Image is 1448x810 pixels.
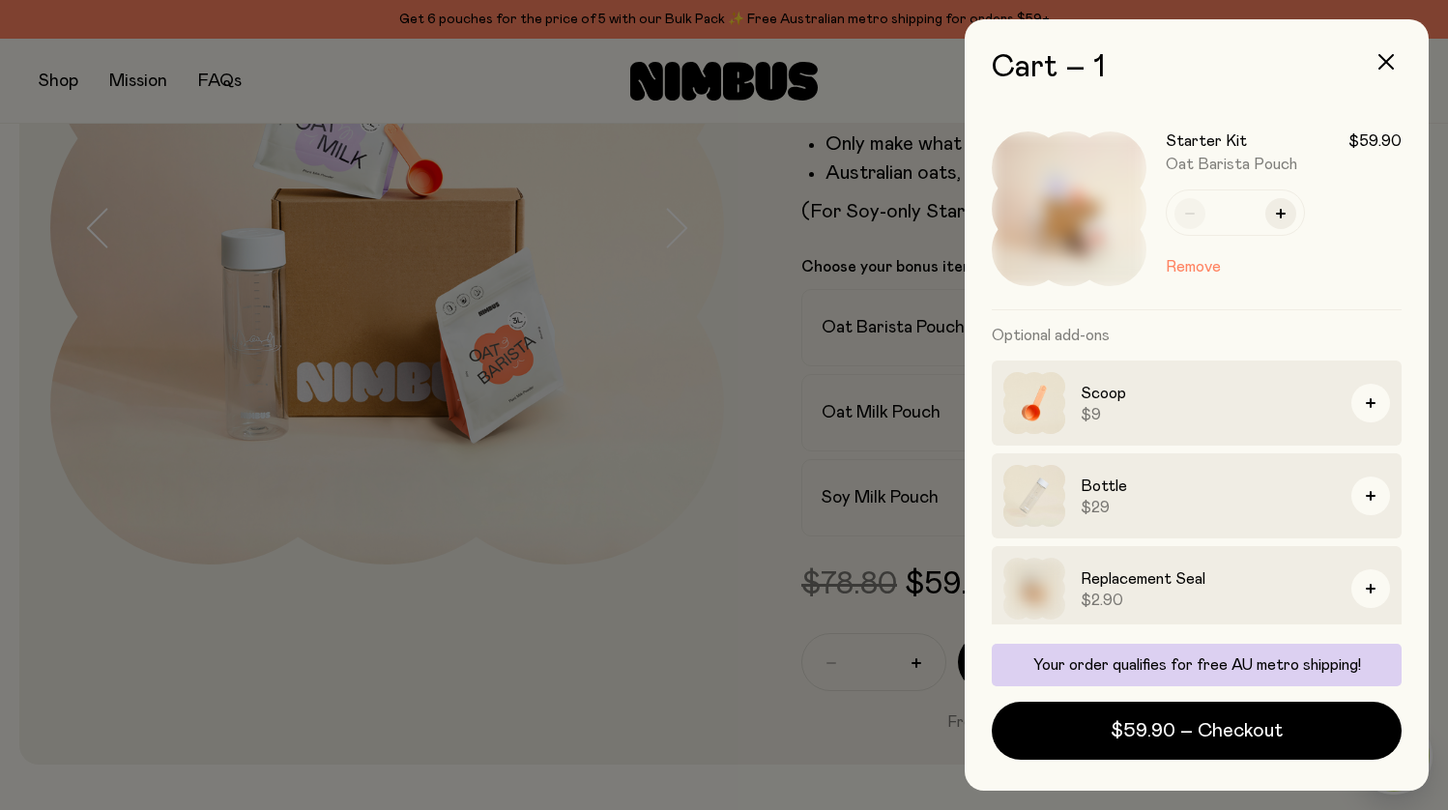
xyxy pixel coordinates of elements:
[1081,382,1336,405] h3: Scoop
[1166,157,1297,172] span: Oat Barista Pouch
[992,310,1402,361] h3: Optional add-ons
[1111,717,1283,744] span: $59.90 – Checkout
[1081,567,1336,591] h3: Replacement Seal
[992,702,1402,760] button: $59.90 – Checkout
[1081,591,1336,610] span: $2.90
[1166,255,1221,278] button: Remove
[1166,131,1247,151] h3: Starter Kit
[1081,405,1336,424] span: $9
[1081,475,1336,498] h3: Bottle
[1081,498,1336,517] span: $29
[1003,655,1390,675] p: Your order qualifies for free AU metro shipping!
[992,50,1402,85] h2: Cart – 1
[1348,131,1402,151] span: $59.90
